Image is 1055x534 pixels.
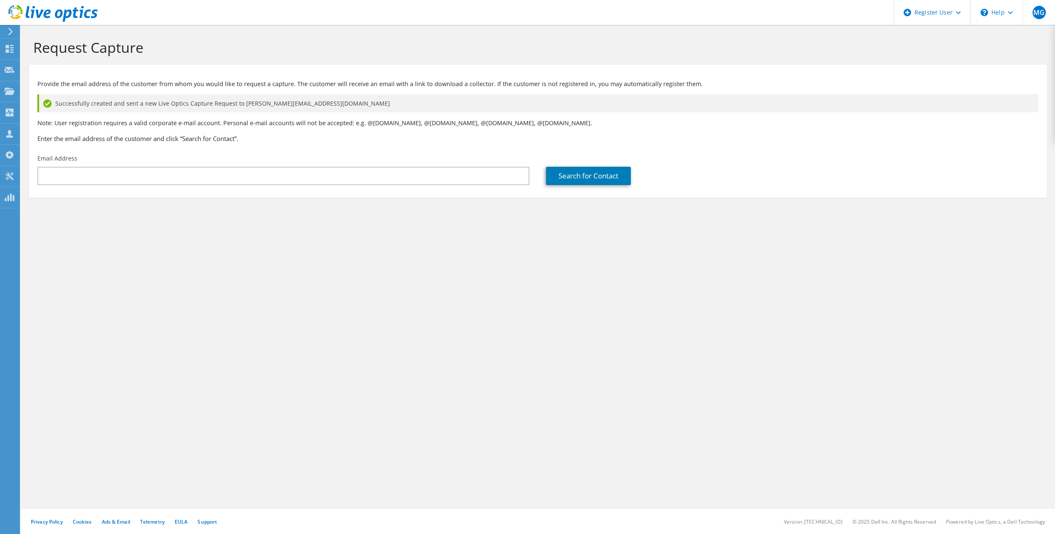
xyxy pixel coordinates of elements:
[175,518,188,525] a: EULA
[37,79,1038,89] p: Provide the email address of the customer from whom you would like to request a capture. The cust...
[140,518,165,525] a: Telemetry
[73,518,92,525] a: Cookies
[198,518,217,525] a: Support
[852,518,936,525] li: © 2025 Dell Inc. All Rights Reserved
[784,518,843,525] li: Version: [TECHNICAL_ID]
[102,518,130,525] a: Ads & Email
[37,154,77,163] label: Email Address
[981,9,988,16] svg: \n
[546,167,631,185] a: Search for Contact
[33,39,1038,56] h1: Request Capture
[55,99,390,108] span: Successfully created and sent a new Live Optics Capture Request to [PERSON_NAME][EMAIL_ADDRESS][D...
[37,119,1038,128] p: Note: User registration requires a valid corporate e-mail account. Personal e-mail accounts will ...
[37,134,1038,143] h3: Enter the email address of the customer and click “Search for Contact”.
[1033,6,1046,19] span: MG
[946,518,1045,525] li: Powered by Live Optics, a Dell Technology
[31,518,63,525] a: Privacy Policy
